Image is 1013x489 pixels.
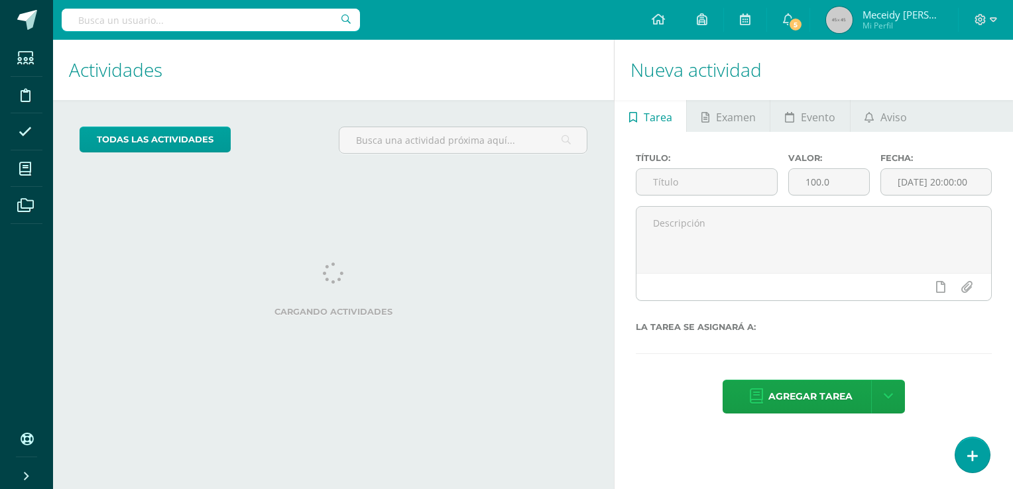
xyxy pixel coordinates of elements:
input: Busca una actividad próxima aquí... [339,127,587,153]
label: La tarea se asignará a: [636,322,992,332]
label: Valor: [788,153,869,163]
h1: Actividades [69,40,598,100]
a: Examen [687,100,770,132]
input: Puntos máximos [789,169,868,195]
label: Título: [636,153,778,163]
span: Mi Perfil [863,20,942,31]
input: Fecha de entrega [881,169,991,195]
h1: Nueva actividad [630,40,997,100]
label: Fecha: [880,153,992,163]
input: Título [636,169,777,195]
a: Evento [770,100,849,132]
span: Meceidy [PERSON_NAME] [863,8,942,21]
span: 5 [788,17,803,32]
input: Busca un usuario... [62,9,360,31]
span: Tarea [644,101,672,133]
a: Aviso [851,100,922,132]
span: Examen [716,101,756,133]
a: Tarea [615,100,686,132]
span: Agregar tarea [768,380,853,413]
span: Aviso [880,101,907,133]
span: Evento [801,101,835,133]
label: Cargando actividades [80,307,587,317]
a: todas las Actividades [80,127,231,152]
img: 45x45 [826,7,853,33]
